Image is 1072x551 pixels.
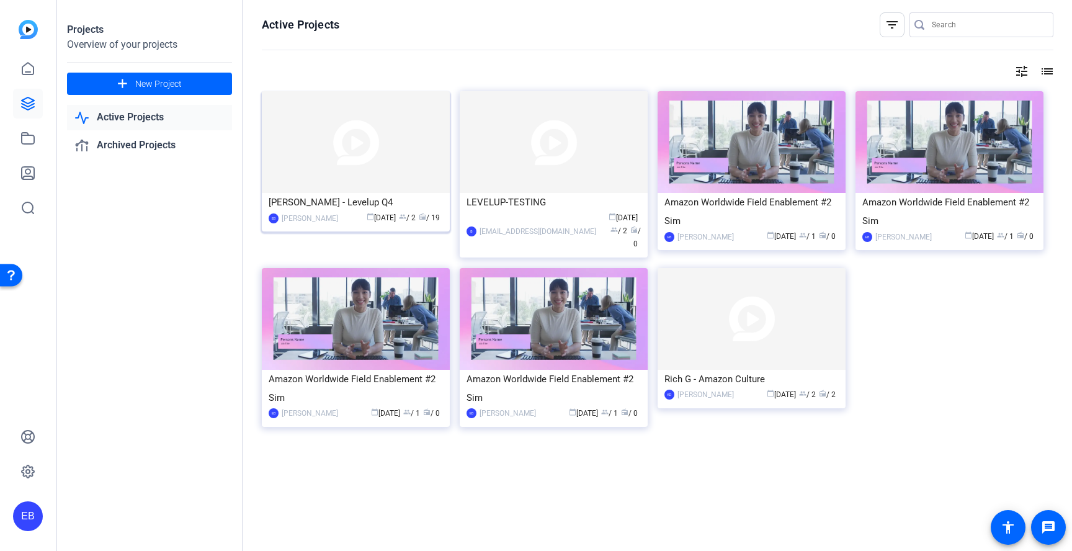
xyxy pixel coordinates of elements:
div: [PERSON_NAME] [677,231,734,243]
div: Projects [67,22,232,37]
div: [PERSON_NAME] [282,212,338,225]
mat-icon: add [115,76,130,92]
a: Archived Projects [67,133,232,158]
mat-icon: list [1038,64,1053,79]
span: / 2 [799,390,816,399]
span: radio [621,408,628,416]
span: radio [423,408,431,416]
span: group [610,226,618,233]
span: calendar_today [569,408,576,416]
a: Active Projects [67,105,232,130]
span: / 0 [621,409,638,418]
div: B [467,226,476,236]
span: [DATE] [767,390,796,399]
span: / 1 [601,409,618,418]
span: / 19 [419,213,440,222]
span: / 2 [610,226,627,235]
h1: Active Projects [262,17,339,32]
span: / 0 [423,409,440,418]
span: group [799,390,806,397]
div: [EMAIL_ADDRESS][DOMAIN_NAME] [480,225,596,238]
mat-icon: message [1041,520,1056,535]
div: [PERSON_NAME] [480,407,536,419]
span: [DATE] [609,213,638,222]
span: group [403,408,411,416]
span: [DATE] [569,409,598,418]
span: calendar_today [371,408,378,416]
span: calendar_today [767,231,774,239]
span: / 2 [399,213,416,222]
span: group [399,213,406,220]
button: New Project [67,73,232,95]
span: / 0 [819,232,836,241]
div: EB [467,408,476,418]
div: KD [664,390,674,400]
span: radio [1017,231,1024,239]
span: radio [419,213,426,220]
div: EB [269,408,279,418]
div: Amazon Worldwide Field Enablement #2 Sim [862,193,1037,230]
span: group [799,231,806,239]
div: [PERSON_NAME] [282,407,338,419]
span: / 1 [997,232,1014,241]
span: calendar_today [367,213,374,220]
div: Amazon Worldwide Field Enablement #2 Sim [269,370,443,407]
div: EB [664,232,674,242]
span: [DATE] [367,213,396,222]
span: / 1 [799,232,816,241]
div: [PERSON_NAME] [875,231,932,243]
div: EB [13,501,43,531]
span: / 1 [403,409,420,418]
div: Amazon Worldwide Field Enablement #2 Sim [467,370,641,407]
div: LEVELUP-TESTING [467,193,641,212]
span: calendar_today [609,213,616,220]
mat-icon: accessibility [1001,520,1016,535]
span: group [997,231,1004,239]
span: [DATE] [371,409,400,418]
div: EB [269,213,279,223]
span: radio [819,390,826,397]
div: Overview of your projects [67,37,232,52]
mat-icon: filter_list [885,17,900,32]
div: [PERSON_NAME] - Levelup Q4 [269,193,443,212]
span: [DATE] [965,232,994,241]
span: calendar_today [767,390,774,397]
div: [PERSON_NAME] [677,388,734,401]
div: Rich G - Amazon Culture [664,370,839,388]
span: group [601,408,609,416]
div: Amazon Worldwide Field Enablement #2 Sim [664,193,839,230]
span: [DATE] [767,232,796,241]
img: blue-gradient.svg [19,20,38,39]
span: / 2 [819,390,836,399]
span: radio [630,226,638,233]
span: radio [819,231,826,239]
span: / 0 [1017,232,1034,241]
input: Search [932,17,1043,32]
span: calendar_today [965,231,972,239]
mat-icon: tune [1014,64,1029,79]
span: New Project [135,78,182,91]
div: EB [862,232,872,242]
span: / 0 [630,226,641,248]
